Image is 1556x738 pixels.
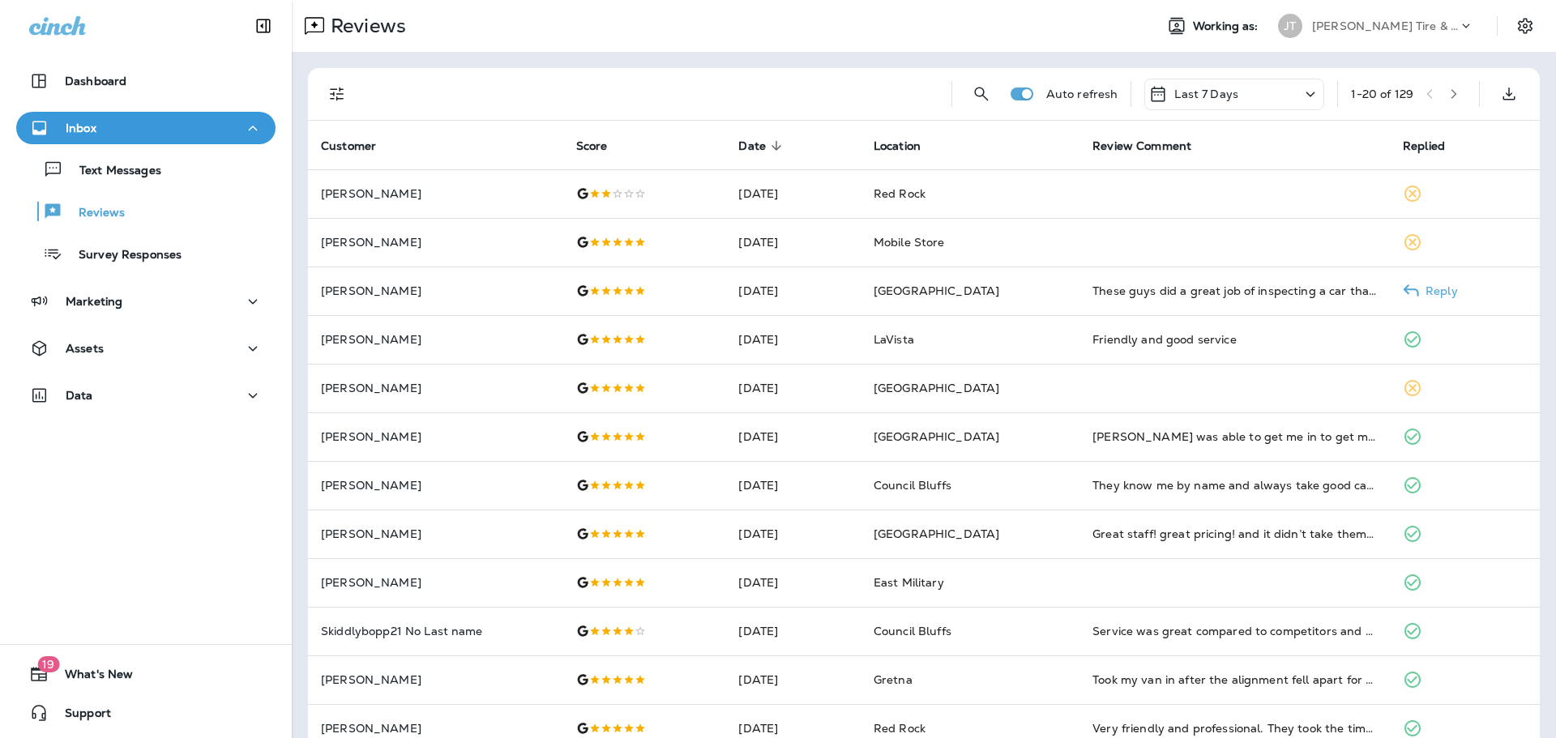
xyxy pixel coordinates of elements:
[1092,672,1377,688] div: Took my van in after the alignment fell apart for the third time in a month, they were able to fi...
[1092,283,1377,299] div: These guys did a great job of inspecting a car that I was considering to buy for my high school t...
[1092,139,1191,153] span: Review Comment
[321,722,550,735] p: [PERSON_NAME]
[1092,429,1377,445] div: Jensen was able to get me in to get my AC serviced the day before a trip. They had it done in an ...
[1351,87,1413,100] div: 1 - 20 of 129
[321,527,550,540] p: [PERSON_NAME]
[874,139,921,153] span: Location
[874,575,944,590] span: East Military
[16,658,276,690] button: 19What's New
[66,122,96,134] p: Inbox
[874,381,999,395] span: [GEOGRAPHIC_DATA]
[738,139,766,153] span: Date
[725,364,860,412] td: [DATE]
[66,342,104,355] p: Assets
[1312,19,1458,32] p: [PERSON_NAME] Tire & Auto
[1419,284,1458,297] p: Reply
[874,429,999,444] span: [GEOGRAPHIC_DATA]
[576,139,608,153] span: Score
[874,284,999,298] span: [GEOGRAPHIC_DATA]
[1174,87,1238,100] p: Last 7 Days
[66,389,93,402] p: Data
[63,164,161,179] p: Text Messages
[738,139,787,153] span: Date
[321,673,550,686] p: [PERSON_NAME]
[1092,139,1212,153] span: Review Comment
[49,706,111,726] span: Support
[16,112,276,144] button: Inbox
[725,461,860,510] td: [DATE]
[1092,720,1377,736] div: Very friendly and professional. They took the time to show me the issues that were found while in...
[1493,78,1525,110] button: Export as CSV
[725,558,860,607] td: [DATE]
[321,382,550,395] p: [PERSON_NAME]
[1046,87,1118,100] p: Auto refresh
[321,479,550,492] p: [PERSON_NAME]
[16,697,276,729] button: Support
[16,379,276,412] button: Data
[321,139,376,153] span: Customer
[16,237,276,271] button: Survey Responses
[874,672,913,687] span: Gretna
[874,139,942,153] span: Location
[324,14,406,38] p: Reviews
[321,430,550,443] p: [PERSON_NAME]
[321,576,550,589] p: [PERSON_NAME]
[66,295,122,308] p: Marketing
[874,527,999,541] span: [GEOGRAPHIC_DATA]
[1092,526,1377,542] div: Great staff! great pricing! and it didn’t take them long to service my car
[321,333,550,346] p: [PERSON_NAME]
[1403,139,1445,153] span: Replied
[16,194,276,228] button: Reviews
[1092,623,1377,639] div: Service was great compared to competitors and the price was awesome. I think I've found a new rep...
[62,206,125,221] p: Reviews
[874,235,945,250] span: Mobile Store
[321,187,550,200] p: [PERSON_NAME]
[725,218,860,267] td: [DATE]
[725,315,860,364] td: [DATE]
[874,721,925,736] span: Red Rock
[576,139,629,153] span: Score
[874,478,951,493] span: Council Bluffs
[1511,11,1540,41] button: Settings
[725,169,860,218] td: [DATE]
[16,332,276,365] button: Assets
[65,75,126,87] p: Dashboard
[1403,139,1466,153] span: Replied
[16,152,276,186] button: Text Messages
[321,625,550,638] p: Skiddlybopp21 No Last name
[16,285,276,318] button: Marketing
[321,78,353,110] button: Filters
[62,248,182,263] p: Survey Responses
[16,65,276,97] button: Dashboard
[37,656,59,672] span: 19
[965,78,998,110] button: Search Reviews
[49,668,133,687] span: What's New
[1092,331,1377,348] div: Friendly and good service
[1278,14,1302,38] div: JT
[241,10,286,42] button: Collapse Sidebar
[725,267,860,315] td: [DATE]
[321,236,550,249] p: [PERSON_NAME]
[1193,19,1262,33] span: Working as:
[725,655,860,704] td: [DATE]
[874,332,914,347] span: LaVista
[874,186,925,201] span: Red Rock
[1092,477,1377,493] div: They know me by name and always take good care of me!
[725,607,860,655] td: [DATE]
[874,624,951,638] span: Council Bluffs
[725,412,860,461] td: [DATE]
[725,510,860,558] td: [DATE]
[321,284,550,297] p: [PERSON_NAME]
[321,139,397,153] span: Customer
